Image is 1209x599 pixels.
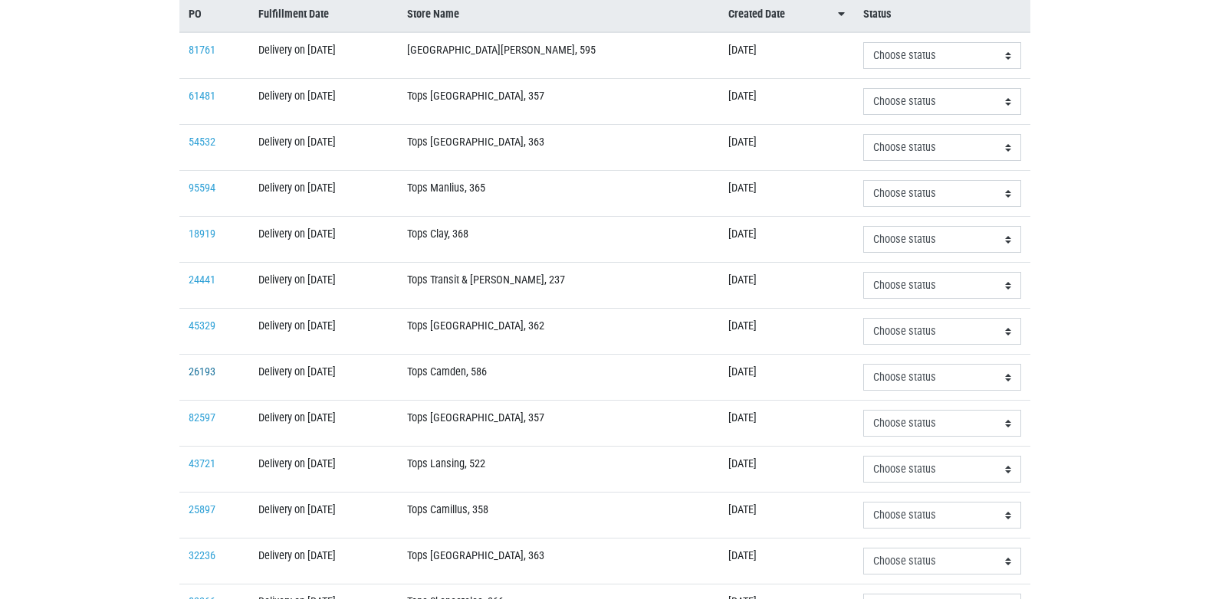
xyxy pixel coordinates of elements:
[189,90,215,103] a: 61481
[398,401,719,447] td: Tops [GEOGRAPHIC_DATA], 357
[249,355,398,401] td: Delivery on [DATE]
[407,6,710,23] a: Store Name
[249,217,398,263] td: Delivery on [DATE]
[258,6,329,23] span: Fulfillment Date
[398,447,719,493] td: Tops Lansing, 522
[249,401,398,447] td: Delivery on [DATE]
[249,447,398,493] td: Delivery on [DATE]
[398,538,719,584] td: Tops [GEOGRAPHIC_DATA], 363
[398,125,719,171] td: Tops [GEOGRAPHIC_DATA], 363
[398,79,719,125] td: Tops [GEOGRAPHIC_DATA], 357
[398,217,719,263] td: Tops Clay, 368
[719,309,853,355] td: [DATE]
[189,549,215,562] a: 32236
[189,503,215,516] a: 25897
[189,6,241,23] a: PO
[719,263,853,309] td: [DATE]
[719,125,853,171] td: [DATE]
[719,32,853,79] td: [DATE]
[398,355,719,401] td: Tops Camden, 586
[719,538,853,584] td: [DATE]
[398,309,719,355] td: Tops [GEOGRAPHIC_DATA], 362
[398,171,719,217] td: Tops Manlius, 365
[189,136,215,149] a: 54532
[189,319,215,332] a: 45329
[719,171,853,217] td: [DATE]
[719,401,853,447] td: [DATE]
[249,263,398,309] td: Delivery on [DATE]
[728,6,785,23] span: Created Date
[189,365,215,378] a: 26193
[189,6,202,23] span: PO
[398,263,719,309] td: Tops Transit & [PERSON_NAME], 237
[189,227,215,241] a: 18919
[863,6,892,23] span: Status
[719,355,853,401] td: [DATE]
[398,32,719,79] td: [GEOGRAPHIC_DATA][PERSON_NAME], 595
[249,79,398,125] td: Delivery on [DATE]
[719,447,853,493] td: [DATE]
[189,44,215,57] a: 81761
[863,6,1021,23] a: Status
[719,79,853,125] td: [DATE]
[258,6,389,23] a: Fulfillment Date
[719,493,853,538] td: [DATE]
[249,125,398,171] td: Delivery on [DATE]
[189,411,215,424] a: 82597
[249,538,398,584] td: Delivery on [DATE]
[189,457,215,470] a: 43721
[249,32,398,79] td: Delivery on [DATE]
[249,493,398,538] td: Delivery on [DATE]
[249,171,398,217] td: Delivery on [DATE]
[407,6,459,23] span: Store Name
[398,493,719,538] td: Tops Camillus, 358
[728,6,844,23] a: Created Date
[719,217,853,263] td: [DATE]
[189,182,215,195] a: 95594
[249,309,398,355] td: Delivery on [DATE]
[189,273,215,286] a: 24441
